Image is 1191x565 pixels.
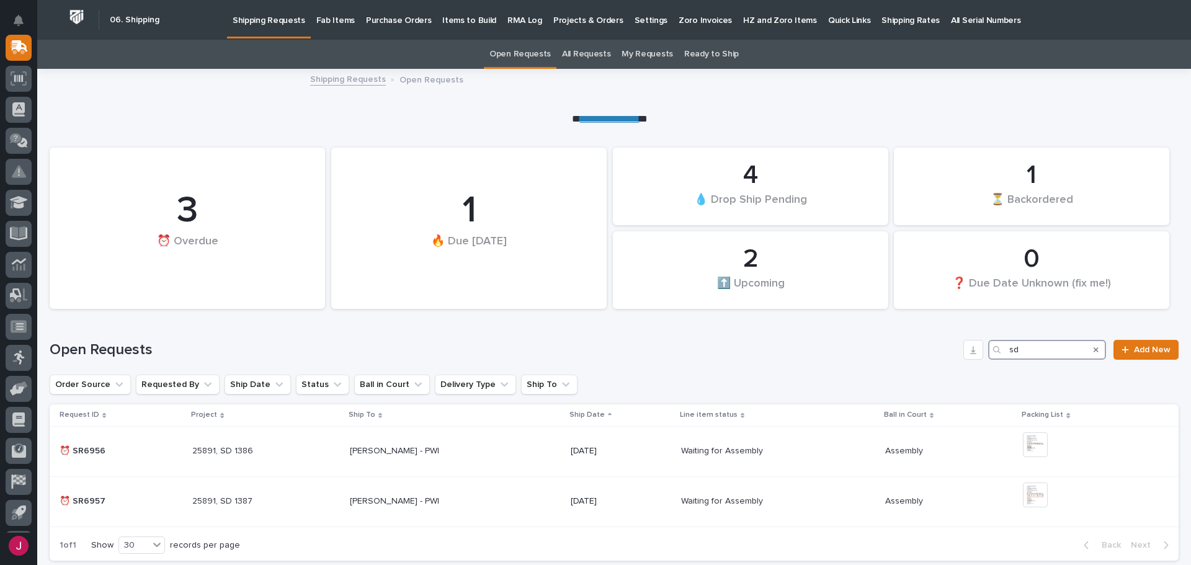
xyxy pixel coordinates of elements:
[192,494,255,507] p: 25891, SD 1387
[350,443,442,456] p: [PERSON_NAME] - PWI
[885,494,926,507] p: Assembly
[634,276,867,302] div: ⬆️ Upcoming
[915,244,1148,275] div: 0
[681,494,765,507] p: Waiting for Assembly
[352,189,586,233] div: 1
[1113,340,1179,360] a: Add New
[65,6,88,29] img: Workspace Logo
[569,408,605,422] p: Ship Date
[571,446,671,456] p: [DATE]
[225,375,291,394] button: Ship Date
[192,443,256,456] p: 25891, SD 1386
[170,540,240,551] p: records per page
[119,539,149,552] div: 30
[399,72,463,86] p: Open Requests
[1134,345,1171,354] span: Add New
[634,244,867,275] div: 2
[681,443,765,456] p: Waiting for Assembly
[915,192,1148,218] div: ⏳ Backordered
[136,375,220,394] button: Requested By
[50,375,131,394] button: Order Source
[915,160,1148,191] div: 1
[16,15,32,35] div: Notifications
[988,340,1106,360] input: Search
[350,494,442,507] p: [PERSON_NAME] - PWI
[680,408,738,422] p: Line item status
[884,408,927,422] p: Ball in Court
[1131,540,1158,551] span: Next
[562,40,610,69] a: All Requests
[1074,540,1126,551] button: Back
[296,375,349,394] button: Status
[885,443,926,456] p: Assembly
[634,192,867,218] div: 💧 Drop Ship Pending
[349,408,375,422] p: Ship To
[1094,540,1121,551] span: Back
[435,375,516,394] button: Delivery Type
[352,234,586,274] div: 🔥 Due [DATE]
[915,276,1148,302] div: ❓ Due Date Unknown (fix me!)
[50,476,1179,527] tr: ⏰ SR6957⏰ SR6957 25891, SD 138725891, SD 1387 [PERSON_NAME] - PWI[PERSON_NAME] - PWI [DATE]Waitin...
[310,71,386,86] a: Shipping Requests
[6,533,32,559] button: users-avatar
[489,40,551,69] a: Open Requests
[60,443,108,456] p: ⏰ SR6956
[50,530,86,561] p: 1 of 1
[521,375,578,394] button: Ship To
[634,160,867,191] div: 4
[110,15,159,25] h2: 06. Shipping
[60,494,108,507] p: ⏰ SR6957
[571,496,671,507] p: [DATE]
[71,189,304,233] div: 3
[60,408,99,422] p: Request ID
[1022,408,1063,422] p: Packing List
[191,408,217,422] p: Project
[684,40,739,69] a: Ready to Ship
[6,7,32,33] button: Notifications
[622,40,673,69] a: My Requests
[354,375,430,394] button: Ball in Court
[91,540,114,551] p: Show
[50,341,958,359] h1: Open Requests
[1126,540,1179,551] button: Next
[50,426,1179,476] tr: ⏰ SR6956⏰ SR6956 25891, SD 138625891, SD 1386 [PERSON_NAME] - PWI[PERSON_NAME] - PWI [DATE]Waitin...
[71,234,304,274] div: ⏰ Overdue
